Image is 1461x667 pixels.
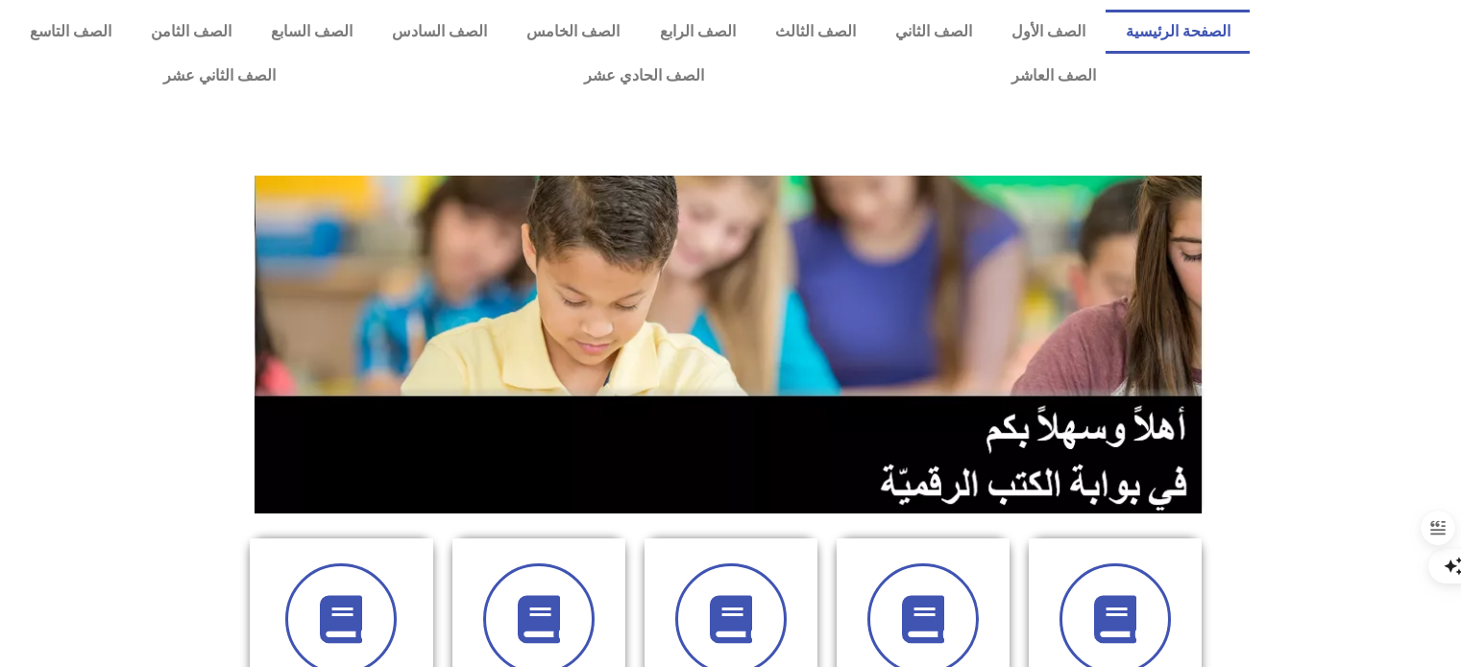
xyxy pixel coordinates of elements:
a: الصف الرابع [640,10,755,54]
a: الصف السابع [251,10,372,54]
a: الصف الثامن [131,10,251,54]
a: الصف الثاني [875,10,991,54]
a: الصف الأول [992,10,1106,54]
a: الصف السادس [373,10,507,54]
a: الصف التاسع [10,10,131,54]
a: الصف العاشر [858,54,1250,98]
a: الصفحة الرئيسية [1106,10,1250,54]
a: الصف الخامس [507,10,640,54]
a: الصف الثالث [755,10,875,54]
a: الصف الحادي عشر [429,54,857,98]
a: الصف الثاني عشر [10,54,429,98]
